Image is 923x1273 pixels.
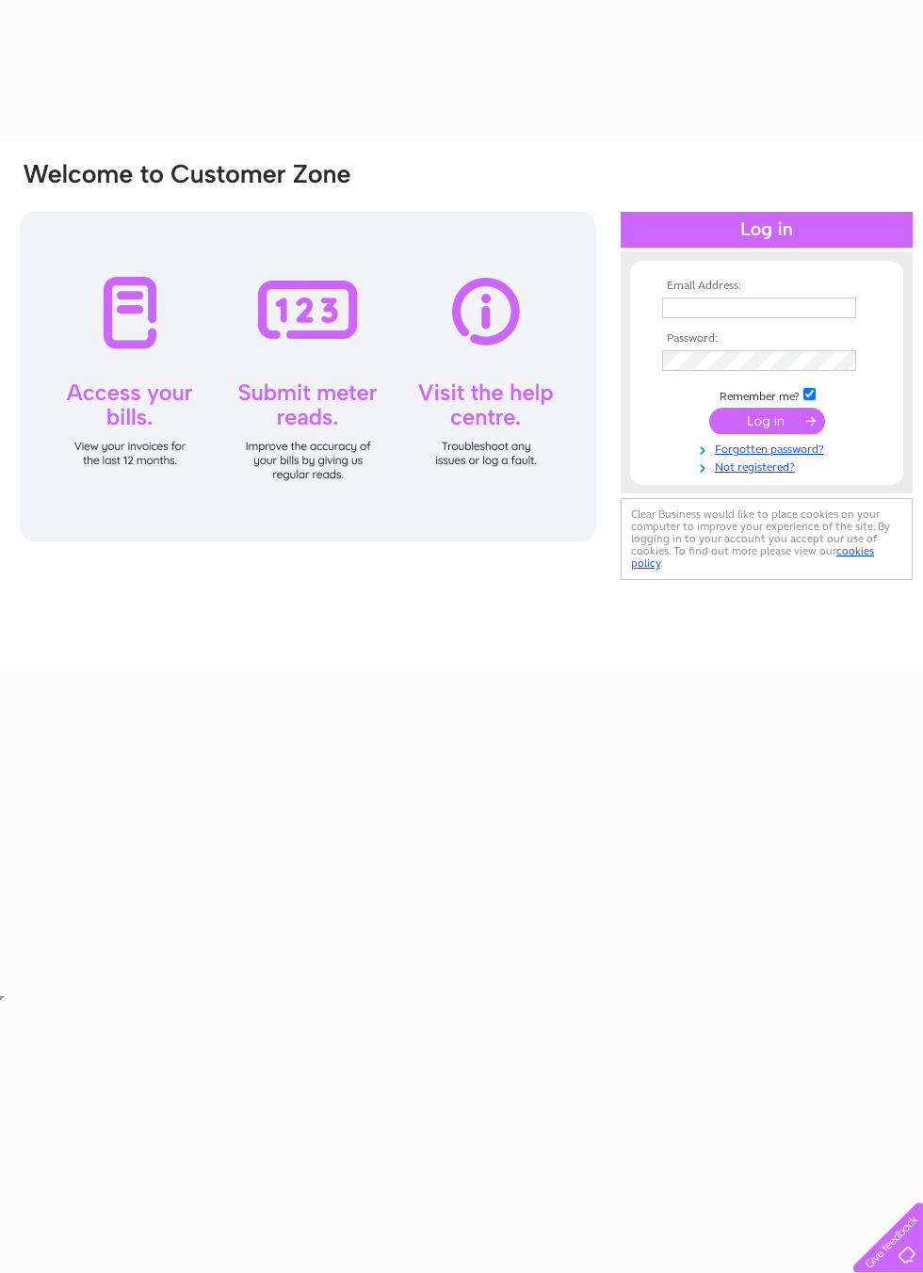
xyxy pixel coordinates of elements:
[657,280,876,293] th: Email Address:
[657,385,876,404] td: Remember me?
[662,457,876,475] a: Not registered?
[657,332,876,346] th: Password:
[631,544,874,570] a: cookies policy
[662,439,876,457] a: Forgotten password?
[621,498,913,580] div: Clear Business would like to place cookies on your computer to improve your experience of the sit...
[709,408,825,434] input: Submit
